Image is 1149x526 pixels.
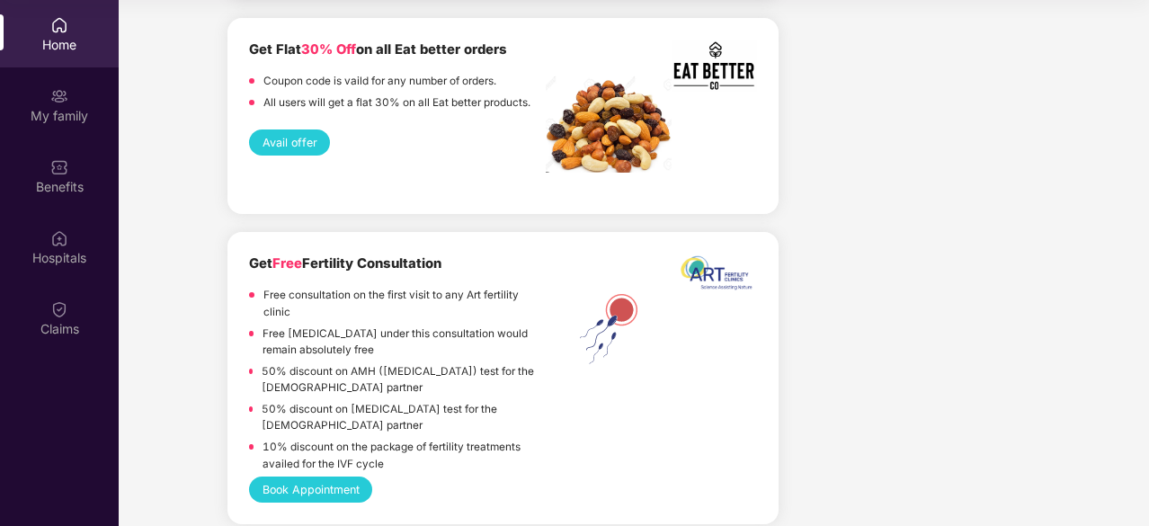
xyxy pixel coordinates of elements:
[263,325,546,359] p: Free [MEDICAL_DATA] under this consultation would remain absolutely free
[249,129,330,156] button: Avail offer
[249,41,507,58] b: Get Flat on all Eat better orders
[301,41,356,58] span: 30% Off
[262,363,546,397] p: 50% discount on AMH ([MEDICAL_DATA]) test for the [DEMOGRAPHIC_DATA] partner
[249,477,372,503] button: Book Appointment
[50,16,68,34] img: svg+xml;base64,PHN2ZyBpZD0iSG9tZSIgeG1sbnM9Imh0dHA6Ly93d3cudzMub3JnLzIwMDAvc3ZnIiB3aWR0aD0iMjAiIG...
[263,287,546,320] p: Free consultation on the first visit to any Art fertility clinic
[546,290,672,369] img: ART%20Fertility.png
[50,158,68,176] img: svg+xml;base64,PHN2ZyBpZD0iQmVuZWZpdHMiIHhtbG5zPSJodHRwOi8vd3d3LnczLm9yZy8yMDAwL3N2ZyIgd2lkdGg9Ij...
[50,229,68,247] img: svg+xml;base64,PHN2ZyBpZD0iSG9zcGl0YWxzIiB4bWxucz0iaHR0cDovL3d3dy53My5vcmcvMjAwMC9zdmciIHdpZHRoPS...
[249,255,441,272] b: Get Fertility Consultation
[272,255,302,272] span: Free
[262,401,546,434] p: 50% discount on [MEDICAL_DATA] test for the [DEMOGRAPHIC_DATA] partner
[672,40,757,92] img: Screenshot%202022-11-17%20at%202.10.19%20PM.png
[263,94,530,111] p: All users will get a flat 30% on all Eat better products.
[672,254,757,299] img: ART%20logo%20printable%20jpg.jpg
[546,76,672,173] img: Screenshot%202022-11-18%20at%2012.32.13%20PM.png
[263,439,546,472] p: 10% discount on the package of fertility treatments availed for the IVF cycle
[50,300,68,318] img: svg+xml;base64,PHN2ZyBpZD0iQ2xhaW0iIHhtbG5zPSJodHRwOi8vd3d3LnczLm9yZy8yMDAwL3N2ZyIgd2lkdGg9IjIwIi...
[50,87,68,105] img: svg+xml;base64,PHN2ZyB3aWR0aD0iMjAiIGhlaWdodD0iMjAiIHZpZXdCb3g9IjAgMCAyMCAyMCIgZmlsbD0ibm9uZSIgeG...
[263,73,496,90] p: Coupon code is vaild for any number of orders.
